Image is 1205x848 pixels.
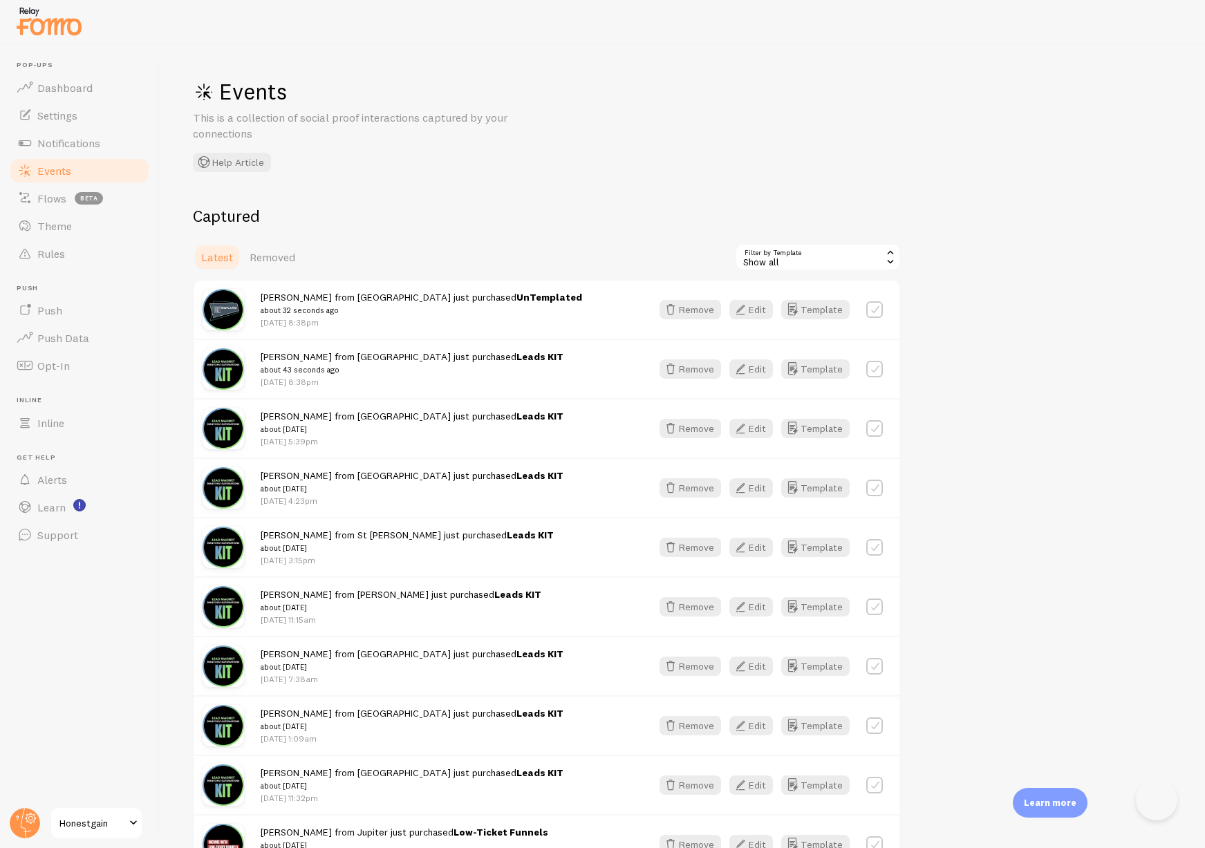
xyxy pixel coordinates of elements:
[203,467,244,509] img: 9mZHSrDrQmyWCXHbPp9u
[729,300,781,319] a: Edit
[729,716,781,735] a: Edit
[261,673,563,685] p: [DATE] 7:38am
[729,359,781,379] a: Edit
[261,469,563,495] span: [PERSON_NAME] from [GEOGRAPHIC_DATA] just purchased
[37,303,62,317] span: Push
[516,410,563,422] a: Leads KIT
[73,499,86,511] svg: <p>Watch New Feature Tutorials!</p>
[729,478,773,498] button: Edit
[37,500,66,514] span: Learn
[516,648,563,660] a: Leads KIT
[8,129,151,157] a: Notifications
[59,815,125,831] span: Honestgain
[8,466,151,493] a: Alerts
[781,300,850,319] button: Template
[203,586,244,628] img: 9mZHSrDrQmyWCXHbPp9u
[203,705,244,746] img: 9mZHSrDrQmyWCXHbPp9u
[261,423,563,435] small: about [DATE]
[781,657,850,676] button: Template
[261,317,582,328] p: [DATE] 8:38pm
[193,110,525,142] p: This is a collection of social proof interactions captured by your connections
[203,527,244,568] img: 9mZHSrDrQmyWCXHbPp9u
[781,478,850,498] button: Template
[1024,796,1076,809] p: Learn more
[37,109,77,122] span: Settings
[8,212,151,240] a: Theme
[8,352,151,379] a: Opt-In
[729,538,773,557] button: Edit
[660,359,721,379] button: Remove
[37,81,93,95] span: Dashboard
[17,453,151,462] span: Get Help
[203,408,244,449] img: 9mZHSrDrQmyWCXHbPp9u
[660,597,721,616] button: Remove
[17,61,151,70] span: Pop-ups
[781,775,850,795] button: Template
[203,646,244,687] img: 9mZHSrDrQmyWCXHbPp9u
[261,410,563,435] span: [PERSON_NAME] from [GEOGRAPHIC_DATA] just purchased
[261,364,563,376] small: about 43 seconds ago
[261,661,563,673] small: about [DATE]
[8,102,151,129] a: Settings
[729,597,773,616] button: Edit
[50,807,143,840] a: Honestgain
[203,289,244,330] img: MOyHSvZ6RTW1x2v0y95t
[37,359,70,373] span: Opt-In
[8,409,151,437] a: Inline
[261,482,563,495] small: about [DATE]
[261,648,563,673] span: [PERSON_NAME] from [GEOGRAPHIC_DATA] just purchased
[1136,779,1177,820] iframe: Help Scout Beacon - Open
[729,478,781,498] a: Edit
[516,469,563,482] a: Leads KIT
[261,733,563,744] p: [DATE] 1:09am
[37,164,71,178] span: Events
[8,185,151,212] a: Flows beta
[261,792,563,804] p: [DATE] 11:32pm
[507,529,554,541] a: Leads KIT
[261,588,541,614] span: [PERSON_NAME] from [PERSON_NAME] just purchased
[729,657,773,676] button: Edit
[729,359,773,379] button: Edit
[37,136,100,150] span: Notifications
[516,707,563,719] a: Leads KIT
[781,538,850,557] a: Template
[454,826,548,838] a: Low-Ticket Funnels
[203,764,244,806] img: 9mZHSrDrQmyWCXHbPp9u
[261,435,563,447] p: [DATE] 5:39pm
[75,192,103,205] span: beta
[8,521,151,549] a: Support
[261,376,563,388] p: [DATE] 8:38pm
[660,716,721,735] button: Remove
[660,775,721,795] button: Remove
[203,348,244,390] img: 9mZHSrDrQmyWCXHbPp9u
[729,775,781,795] a: Edit
[516,350,563,363] a: Leads KIT
[781,359,850,379] button: Template
[8,240,151,267] a: Rules
[781,597,850,616] button: Template
[729,657,781,676] a: Edit
[8,74,151,102] a: Dashboard
[781,419,850,438] button: Template
[8,493,151,521] a: Learn
[729,419,781,438] a: Edit
[660,300,721,319] button: Remove
[781,716,850,735] button: Template
[193,77,608,106] h1: Events
[37,528,78,542] span: Support
[261,542,554,554] small: about [DATE]
[37,247,65,261] span: Rules
[17,396,151,405] span: Inline
[729,419,773,438] button: Edit
[261,614,541,625] p: [DATE] 11:15am
[729,597,781,616] a: Edit
[37,191,66,205] span: Flows
[261,304,582,317] small: about 32 seconds ago
[37,219,72,233] span: Theme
